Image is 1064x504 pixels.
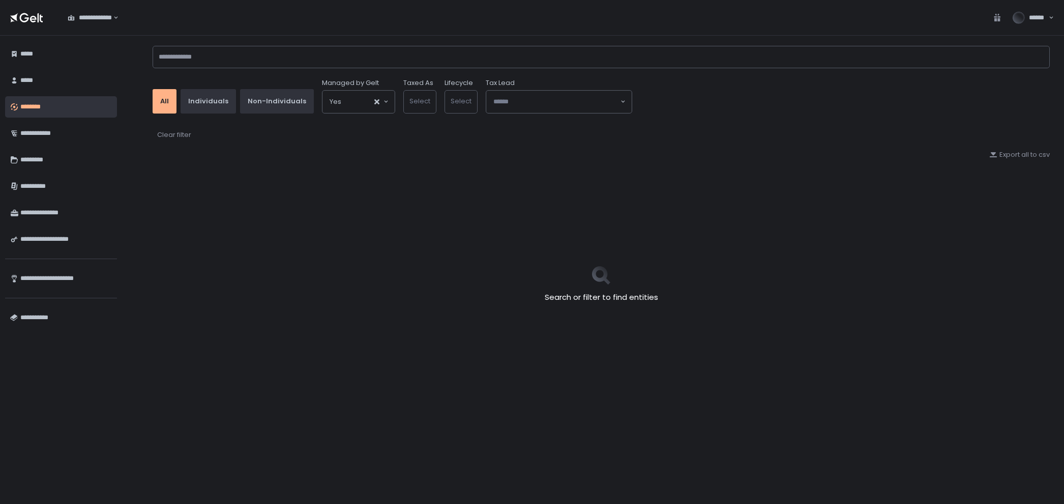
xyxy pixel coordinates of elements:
button: Non-Individuals [240,89,314,114]
input: Search for option [341,97,373,107]
span: Yes [330,97,341,107]
div: Clear filter [157,130,191,139]
div: Search for option [61,7,119,29]
h2: Search or filter to find entities [545,292,658,303]
input: Search for option [493,97,619,107]
label: Lifecycle [445,78,473,88]
label: Taxed As [403,78,433,88]
button: Export all to csv [989,150,1050,159]
div: Non-Individuals [248,97,306,106]
button: Clear Selected [374,99,379,104]
button: All [153,89,176,114]
div: Search for option [486,91,632,113]
button: Clear filter [157,130,192,140]
span: Tax Lead [486,78,515,88]
div: Search for option [322,91,395,113]
span: Select [409,96,430,106]
div: All [160,97,169,106]
div: Individuals [188,97,228,106]
span: Managed by Gelt [322,78,379,88]
span: Select [451,96,471,106]
button: Individuals [181,89,236,114]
